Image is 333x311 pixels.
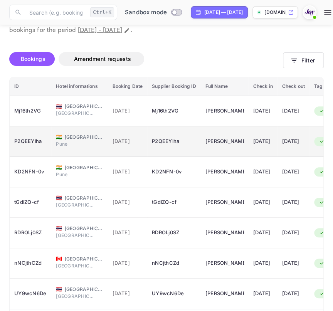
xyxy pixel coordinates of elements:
div: RDROLj0SZ [14,227,47,239]
th: Full Name [201,77,249,96]
th: Booking Date [108,77,148,96]
div: [DATE] [253,105,273,117]
div: Mikalai Shykau [205,287,244,300]
div: nNCjthCZd [14,257,47,269]
span: Sandbox mode [125,8,167,17]
button: Filter [283,52,324,68]
span: [DATE] - [DATE] [78,26,122,34]
div: [DATE] [253,257,273,269]
div: Mj16th2VG [152,105,196,117]
th: Check in [249,77,277,96]
span: [GEOGRAPHIC_DATA] [56,262,94,269]
span: Thailand [56,226,62,231]
div: nNCjthCZd [152,257,196,269]
div: [DATE] [282,105,305,117]
div: [DATE] [282,287,305,300]
span: [DATE] [113,259,143,267]
div: P2QEEYiha [152,135,196,148]
span: [DATE] [113,198,143,207]
span: India [56,165,62,170]
div: [DATE] [282,257,305,269]
div: Mj16th2VG [14,105,47,117]
span: [GEOGRAPHIC_DATA] [65,225,103,232]
div: P2QEEYiha [14,135,47,148]
span: [GEOGRAPHIC_DATA] [56,202,94,208]
div: Mikalai Shykau [205,227,244,239]
span: [DATE] [113,107,143,115]
div: [DATE] [282,166,305,178]
span: [GEOGRAPHIC_DATA] [65,195,103,202]
div: UY9wcN6De [14,287,47,300]
div: Arun Papanna [205,166,244,178]
span: Thailand [56,195,62,200]
p: [DOMAIN_NAME] [264,9,286,16]
div: [DATE] [253,135,273,148]
div: [DATE] [282,135,305,148]
th: Supplier Booking ID [147,77,200,96]
span: [GEOGRAPHIC_DATA] [65,103,103,110]
div: account-settings tabs [9,52,283,66]
div: [DATE] [253,287,273,300]
div: Mikalai Shykau [205,105,244,117]
span: Pune [56,171,94,178]
span: [GEOGRAPHIC_DATA] [65,256,103,262]
span: [DATE] [113,137,143,146]
div: [DATE] — [DATE] [204,9,243,16]
div: UY9wcN6De [152,287,196,300]
span: [GEOGRAPHIC_DATA] [56,293,94,300]
span: [GEOGRAPHIC_DATA] [65,286,103,293]
div: [DATE] [253,196,273,208]
span: [GEOGRAPHIC_DATA] [65,164,103,171]
input: Search (e.g. bookings, documentation) [25,5,87,20]
div: Sai Prasad [205,135,244,148]
span: [DATE] [113,229,143,237]
div: RDROLj0SZ [152,227,196,239]
span: [GEOGRAPHIC_DATA] [56,232,94,239]
span: Amendment requests [74,55,131,62]
div: tGdlZQ-cf [14,196,47,208]
th: Hotel informations [51,77,108,96]
span: [GEOGRAPHIC_DATA] [65,134,103,141]
span: Thailand [56,287,62,292]
span: [DATE] [113,289,143,298]
div: Ramesh Dhawale [205,257,244,269]
p: View and manage all hotel bookings, track reservation statuses, and handle customer requests. Sho... [9,17,324,35]
div: KD2NFN-0v [152,166,196,178]
span: India [56,134,62,140]
div: Ctrl+K [90,7,114,17]
div: [DATE] [253,227,273,239]
span: Thailand [56,104,62,109]
span: Canada [56,256,62,261]
span: Pune [56,141,94,148]
div: tGdlZQ-cf [152,196,196,208]
div: Switch to Production mode [122,8,185,17]
div: [DATE] [282,196,305,208]
th: ID [10,77,51,96]
div: Mikalai Shykau [205,196,244,208]
div: [DATE] [282,227,305,239]
div: KD2NFN-0v [14,166,47,178]
span: [DATE] [113,168,143,176]
th: Check out [277,77,309,96]
span: Bookings [21,55,45,62]
div: [DATE] [253,166,273,178]
span: [GEOGRAPHIC_DATA] [56,110,94,117]
button: Change date range [123,27,131,34]
img: With Joy [303,6,316,18]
